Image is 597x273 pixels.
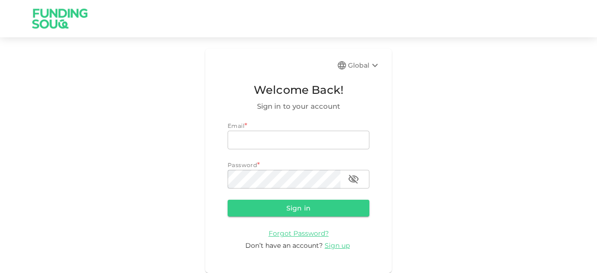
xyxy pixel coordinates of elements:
[228,81,369,99] span: Welcome Back!
[269,229,329,238] a: Forgot Password?
[228,161,257,168] span: Password
[245,241,323,250] span: Don’t have an account?
[228,200,369,217] button: Sign in
[228,170,340,189] input: password
[325,241,350,250] span: Sign up
[228,101,369,112] span: Sign in to your account
[228,131,369,149] input: email
[228,122,244,129] span: Email
[348,60,381,71] div: Global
